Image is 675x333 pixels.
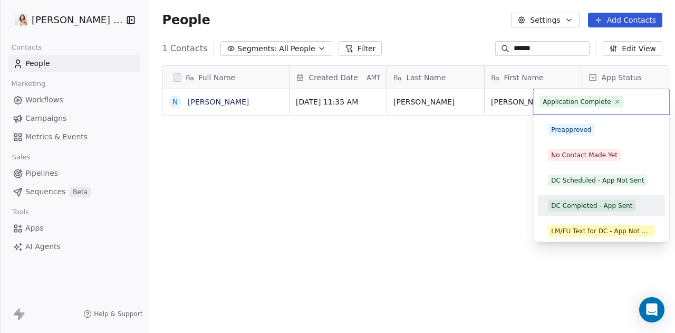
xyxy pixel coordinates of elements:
[551,150,618,160] div: No Contact Made Yet
[551,176,644,185] div: DC Scheduled - App Not Sent
[551,201,632,211] div: DC Completed - App Sent
[543,97,611,107] div: Application Complete
[551,226,651,236] div: LM/FU Text for DC - App Not Sent
[551,125,591,135] div: Preapproved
